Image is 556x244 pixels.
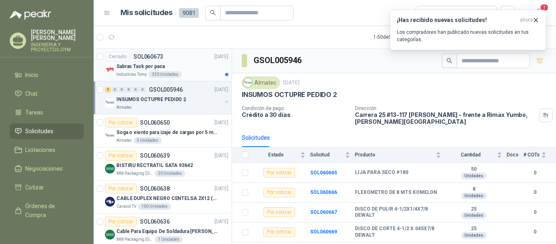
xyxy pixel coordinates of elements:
span: search [447,58,452,64]
a: Por cotizarSOL060650[DATE] Company LogoSoga o viento para izaje de cargas por 5 metrosAlmatec5 Un... [94,114,232,147]
p: Sabras Task por paca [116,63,165,70]
div: 1 Unidades [155,236,183,243]
b: LIJA PARA SECO #180 [355,169,408,176]
b: 25 [446,206,502,213]
a: SOL060666 [310,189,337,195]
a: Inicio [10,67,84,83]
img: Company Logo [243,78,252,87]
p: SOL060638 [140,186,170,191]
div: Por cotizar [263,207,295,217]
p: SOL060650 [140,120,170,125]
img: Company Logo [105,164,115,174]
div: 0 [133,87,139,92]
p: Dirección [355,106,536,111]
span: Inicio [25,70,38,79]
th: Docs [507,147,523,163]
span: Producto [355,152,434,158]
button: 1 [532,6,546,20]
p: Carrera 25 #13-117 [PERSON_NAME] - frente a Rimax Yumbo , [PERSON_NAME][GEOGRAPHIC_DATA] [355,111,536,125]
div: 0 [126,87,132,92]
a: Órdenes de Compra [10,198,84,223]
a: Chat [10,86,84,101]
th: Cantidad [446,147,507,163]
div: Por cotizar [105,217,137,226]
span: 9081 [179,8,199,18]
span: Cotizar [25,183,44,192]
div: Por cotizar [105,151,137,160]
b: SOL060667 [310,209,337,215]
b: DISCO DE PULIR 4-1/2X1/4X7/8 DEWALT [355,206,441,219]
div: 0 [119,87,125,92]
p: Almatec [116,104,132,111]
img: Company Logo [105,197,115,207]
img: Company Logo [105,131,115,141]
div: Almatec [242,77,280,89]
p: CABLE DUPLEX NEGRO CENTELSA 2X12 (COLOR NEGRO) [116,195,218,202]
span: Estado [253,152,299,158]
p: [DATE] [283,79,300,87]
th: Estado [253,147,310,163]
p: Crédito a 30 días [242,111,348,118]
b: FLEXOMETRO DE 8 MTS KOMELON [355,189,437,196]
img: Company Logo [105,230,115,240]
a: SOL060665 [310,170,337,176]
h1: Mis solicitudes [120,7,173,19]
div: 20 Unidades [155,170,185,177]
div: Unidades [461,173,486,179]
img: Company Logo [105,65,115,75]
a: Licitaciones [10,142,84,158]
a: Por cotizarSOL060639[DATE] Company LogoBISTIRU RECTRATIL SATA 93642MM Packaging [GEOGRAPHIC_DATA]... [94,147,232,180]
b: 0 [523,228,546,236]
span: ahora [520,17,533,24]
th: Solicitud [310,147,355,163]
span: Cantidad [446,152,495,158]
div: Unidades [461,232,486,239]
th: Producto [355,147,446,163]
div: Todas [421,9,438,18]
img: Company Logo [105,98,115,108]
div: 5 [105,87,111,92]
a: 5 0 0 0 0 0 GSOL005946[DATE] Company LogoINSUMOS OCTUPRE PEDIDO 2Almatec [105,85,230,111]
p: INSUMOS OCTUPRE PEDIDO 2 [116,96,186,103]
b: 0 [523,169,546,177]
b: 0 [523,209,546,216]
p: SOL060639 [140,153,170,158]
span: 1 [540,4,549,11]
div: Unidades [461,193,486,199]
a: Cotizar [10,180,84,195]
div: 0 [112,87,118,92]
span: Negociaciones [25,164,63,173]
p: [PERSON_NAME] [PERSON_NAME] [31,29,84,41]
div: Por cotizar [263,227,295,237]
span: Tareas [25,108,43,117]
div: 1 - 50 de 5792 [373,31,426,44]
p: [DATE] [215,119,228,127]
span: search [210,10,216,15]
p: Industrias Tomy [116,71,147,78]
div: Unidades [461,212,486,219]
b: 0 [523,189,546,196]
a: Por cotizarSOL060638[DATE] Company LogoCABLE DUPLEX NEGRO CENTELSA 2X12 (COLOR NEGRO)Caracol TV10... [94,180,232,213]
div: 330 Unidades [149,71,182,78]
div: Por cotizar [105,118,137,127]
img: Logo peakr [10,10,51,20]
a: CerradoSOL060673[DATE] Company LogoSabras Task por pacaIndustrias Tomy330 Unidades [94,48,232,81]
div: Por cotizar [263,188,295,198]
a: Negociaciones [10,161,84,176]
div: Solicitudes [242,133,270,142]
p: INGENIERIA Y PROYECTOS OYM [31,42,84,52]
p: INSUMOS OCTUPRE PEDIDO 2 [242,90,337,99]
p: [DATE] [215,185,228,193]
p: [DATE] [215,152,228,160]
a: SOL060669 [310,229,337,235]
p: Almatec [116,137,132,144]
p: MM Packaging [GEOGRAPHIC_DATA] [116,170,153,177]
span: Solicitudes [25,127,53,136]
span: # COTs [523,152,540,158]
p: MM Packaging [GEOGRAPHIC_DATA] [116,236,153,243]
div: 5 Unidades [134,137,162,144]
span: Licitaciones [25,145,55,154]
